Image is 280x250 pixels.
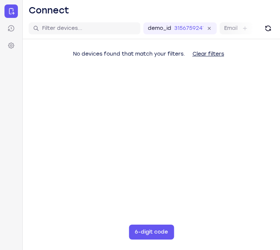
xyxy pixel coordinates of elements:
[4,39,18,52] a: Settings
[4,4,18,18] a: Connect
[4,22,18,35] a: Sessions
[148,25,171,32] label: demo_id
[262,22,274,34] button: Refresh
[129,225,174,240] button: 6-digit code
[187,47,230,62] button: Clear filters
[224,25,238,32] label: Email
[42,25,136,32] input: Filter devices...
[73,51,185,57] span: No devices found that match your filters.
[29,4,69,16] h1: Connect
